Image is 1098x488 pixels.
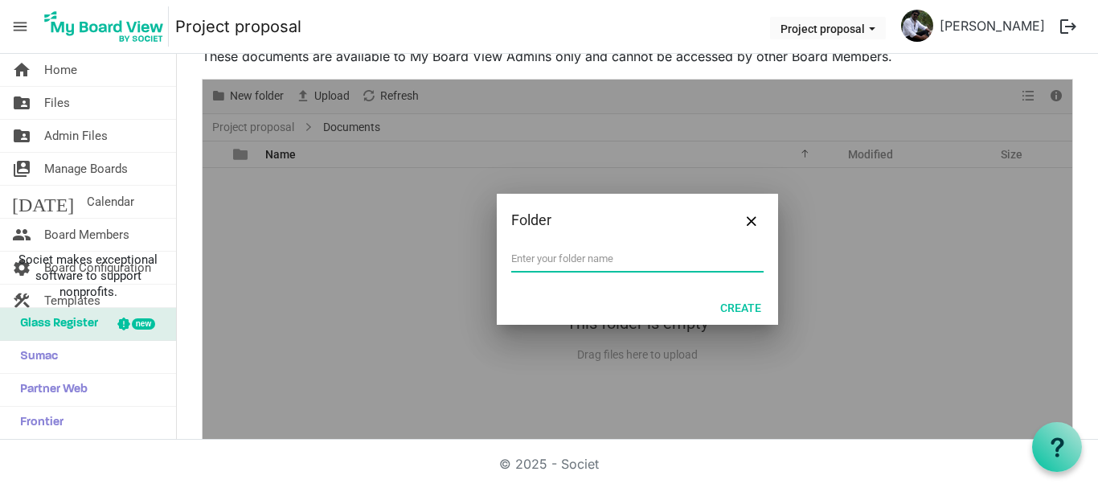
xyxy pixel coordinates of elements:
span: folder_shared [12,120,31,152]
span: menu [5,11,35,42]
span: home [12,54,31,86]
img: hSUB5Hwbk44obJUHC4p8SpJiBkby1CPMa6WHdO4unjbwNk2QqmooFCj6Eu6u6-Q6MUaBHHRodFmU3PnQOABFnA_thumb.png [901,10,933,42]
a: [PERSON_NAME] [933,10,1051,42]
a: © 2025 - Societ [499,456,599,472]
a: My Board View Logo [39,6,175,47]
span: Calendar [87,186,134,218]
span: Glass Register [12,308,98,340]
span: people [12,219,31,251]
span: Board Members [44,219,129,251]
a: Project proposal [175,10,301,43]
button: Project proposal dropdownbutton [770,17,886,39]
button: Create [710,296,772,318]
div: Folder [511,208,713,232]
span: switch_account [12,153,31,185]
button: logout [1051,10,1085,43]
span: Manage Boards [44,153,128,185]
span: folder_shared [12,87,31,119]
input: Enter your folder name [511,247,764,271]
span: Societ makes exceptional software to support nonprofits. [7,252,169,300]
div: new [132,318,155,330]
span: Admin Files [44,120,108,152]
span: Frontier [12,407,64,439]
span: Sumac [12,341,58,373]
img: My Board View Logo [39,6,169,47]
span: Home [44,54,77,86]
span: Partner Web [12,374,88,406]
p: These documents are available to My Board View Admins only and cannot be accessed by other Board ... [202,47,1073,66]
button: Close [740,208,764,232]
span: Files [44,87,70,119]
span: [DATE] [12,186,74,218]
